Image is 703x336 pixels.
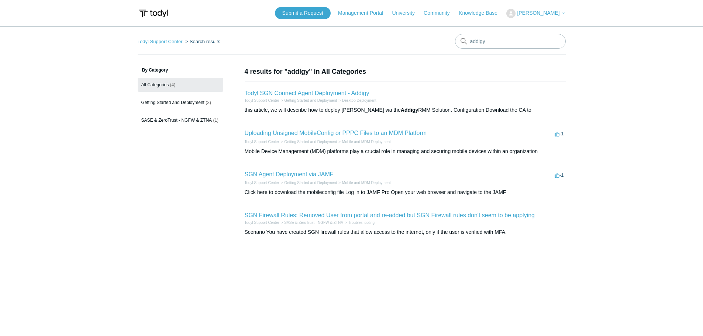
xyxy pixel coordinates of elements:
[401,107,418,113] em: Addigy
[245,67,566,77] h1: 4 results for "addigy" in All Categories
[245,148,566,155] div: Mobile Device Management (MDM) platforms play a crucial role in managing and securing mobile devi...
[245,106,566,114] div: this article, we will describe how to deploy [PERSON_NAME] via the RMM Solution. Configuration Do...
[138,113,223,127] a: SASE & ZeroTrust - NGFW & ZTNA (1)
[275,7,331,19] a: Submit a Request
[245,90,369,96] a: Todyl SGN Connect Agent Deployment - Addigy
[138,96,223,110] a: Getting Started and Deployment (3)
[348,221,375,225] a: Troubleshooting
[337,139,391,145] li: Mobile and MDM Deployment
[245,98,279,103] a: Todyl Support Center
[342,140,391,144] a: Mobile and MDM Deployment
[245,212,535,218] a: SGN Firewall Rules: Removed User from portal and re-added but SGN Firewall rules don't seem to be...
[338,9,390,17] a: Management Portal
[245,228,566,236] div: Scenario You have created SGN firewall rules that allow access to the internet, only if the user ...
[138,7,169,20] img: Todyl Support Center Help Center home page
[141,118,212,123] span: SASE & ZeroTrust - NGFW & ZTNA
[245,139,279,145] li: Todyl Support Center
[555,172,564,178] span: -1
[424,9,457,17] a: Community
[138,67,223,73] h3: By Category
[279,220,343,225] li: SASE & ZeroTrust - NGFW & ZTNA
[284,221,343,225] a: SASE & ZeroTrust - NGFW & ZTNA
[213,118,218,123] span: (1)
[184,39,220,44] li: Search results
[138,78,223,92] a: All Categories (4)
[279,180,337,186] li: Getting Started and Deployment
[245,180,279,186] li: Todyl Support Center
[245,220,279,225] li: Todyl Support Center
[455,34,566,49] input: Search
[245,171,334,177] a: SGN Agent Deployment via JAMF
[170,82,176,87] span: (4)
[555,131,564,136] span: -1
[506,9,565,18] button: [PERSON_NAME]
[517,10,559,16] span: [PERSON_NAME]
[245,98,279,103] li: Todyl Support Center
[279,98,337,103] li: Getting Started and Deployment
[245,221,279,225] a: Todyl Support Center
[343,220,375,225] li: Troubleshooting
[138,39,183,44] a: Todyl Support Center
[459,9,505,17] a: Knowledge Base
[392,9,422,17] a: University
[284,181,337,185] a: Getting Started and Deployment
[284,98,337,103] a: Getting Started and Deployment
[337,180,391,186] li: Mobile and MDM Deployment
[342,181,391,185] a: Mobile and MDM Deployment
[279,139,337,145] li: Getting Started and Deployment
[206,100,211,105] span: (3)
[284,140,337,144] a: Getting Started and Deployment
[245,130,427,136] a: Uploading Unsigned MobileConfig or PPPC Files to an MDM Platform
[245,140,279,144] a: Todyl Support Center
[337,98,376,103] li: Desktop Deployment
[141,100,204,105] span: Getting Started and Deployment
[138,39,184,44] li: Todyl Support Center
[245,181,279,185] a: Todyl Support Center
[342,98,376,103] a: Desktop Deployment
[245,188,566,196] div: Click here to download the mobileconfig file Log in to JAMF Pro Open your web browser and navigat...
[141,82,169,87] span: All Categories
